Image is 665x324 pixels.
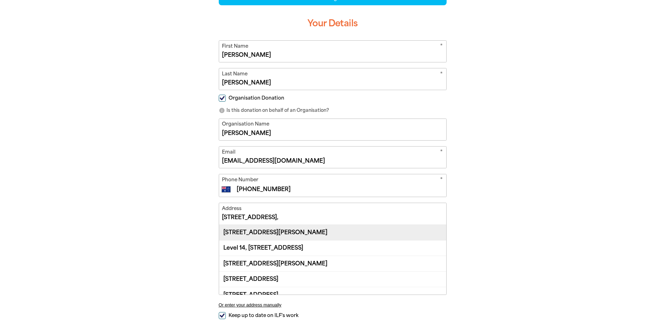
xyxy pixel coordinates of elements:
[229,95,284,101] span: Organisation Donation
[219,287,446,302] div: [STREET_ADDRESS]
[219,302,447,308] button: Or enter your address manually
[219,225,446,240] div: [STREET_ADDRESS][PERSON_NAME]
[219,12,447,35] h3: Your Details
[219,107,447,114] p: Is this donation on behalf of an Organisation?
[219,240,446,256] div: Level 14, [STREET_ADDRESS]
[219,95,226,102] input: Organisation Donation
[219,312,226,319] input: Keep up to date on ILF's work
[219,256,446,271] div: [STREET_ADDRESS][PERSON_NAME]
[219,107,225,114] i: info
[219,271,446,287] div: [STREET_ADDRESS]
[440,176,443,185] i: Required
[229,312,298,319] span: Keep up to date on ILF's work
